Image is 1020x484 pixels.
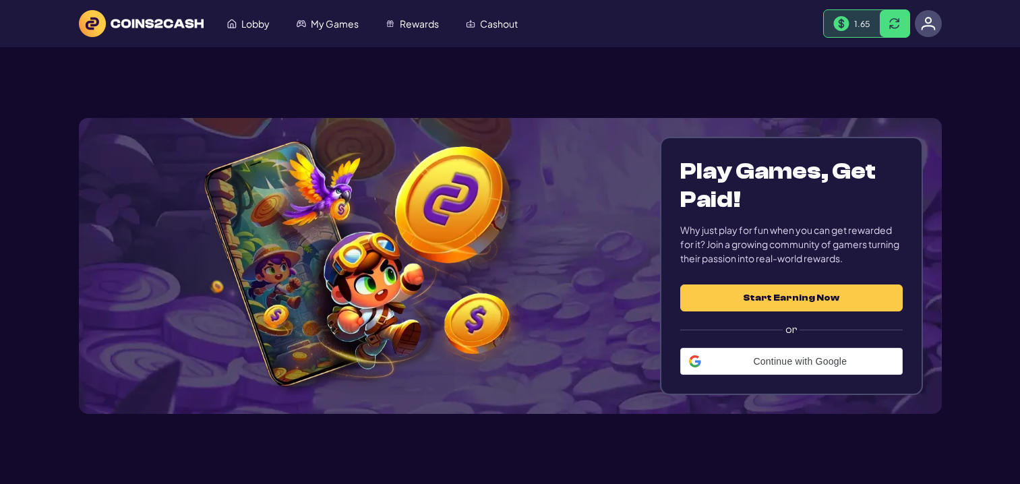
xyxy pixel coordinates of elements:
[921,16,936,31] img: avatar
[400,19,439,28] span: Rewards
[833,16,849,32] img: Money Bill
[79,10,204,37] img: logo text
[707,356,894,367] span: Continue with Google
[297,19,306,28] img: My Games
[480,19,518,28] span: Cashout
[680,348,903,375] div: Continue with Google
[452,11,531,36] a: Cashout
[466,19,475,28] img: Cashout
[372,11,452,36] a: Rewards
[386,19,395,28] img: Rewards
[680,284,902,311] button: Start Earning Now
[241,19,270,28] span: Lobby
[311,19,359,28] span: My Games
[680,311,902,348] label: or
[680,223,902,266] div: Why just play for fun when you can get rewarded for it? Join a growing community of gamers turnin...
[680,157,902,214] h1: Play Games, Get Paid!
[214,11,283,36] a: Lobby
[227,19,237,28] img: Lobby
[854,18,870,29] span: 1.65
[283,11,372,36] a: My Games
